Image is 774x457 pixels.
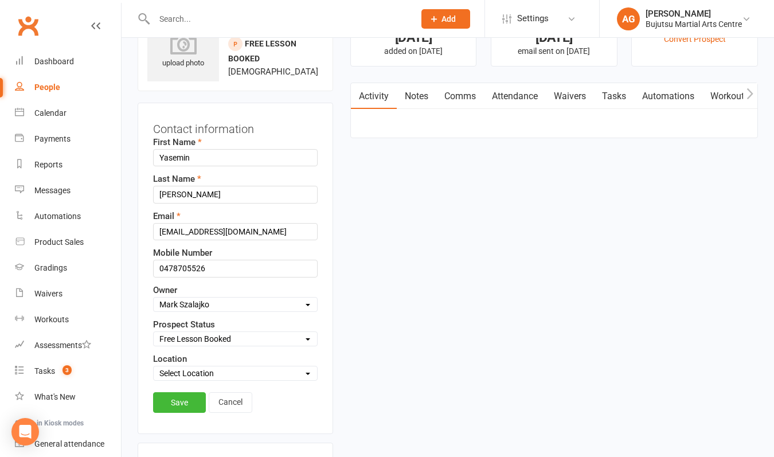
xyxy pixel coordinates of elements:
a: People [15,75,121,100]
a: Assessments [15,333,121,358]
div: Reports [34,160,62,169]
div: Payments [34,134,71,143]
div: [DATE] [502,32,607,44]
div: AG [617,7,640,30]
a: Tasks [594,83,634,110]
label: Owner [153,283,177,297]
a: Product Sales [15,229,121,255]
span: [DEMOGRAPHIC_DATA] [228,67,318,77]
label: Prospect Status [153,318,215,331]
span: Free Lesson Booked [228,39,296,63]
label: Last Name [153,172,201,186]
a: Payments [15,126,121,152]
a: Attendance [484,83,546,110]
a: Automations [634,83,702,110]
a: Dashboard [15,49,121,75]
h3: Contact information [153,118,318,135]
div: People [34,83,60,92]
div: [PERSON_NAME] [646,9,742,19]
div: Dashboard [34,57,74,66]
div: Product Sales [34,237,84,247]
div: Tasks [34,366,55,376]
a: Messages [15,178,121,204]
a: Notes [397,83,436,110]
a: Cancel [209,392,252,413]
div: Gradings [34,263,67,272]
div: Open Intercom Messenger [11,418,39,446]
a: Reports [15,152,121,178]
input: First Name [153,149,318,166]
div: Calendar [34,108,67,118]
a: Waivers [15,281,121,307]
input: Email [153,223,318,240]
a: Save [153,392,206,413]
a: Waivers [546,83,594,110]
a: Clubworx [14,11,42,40]
button: Add [421,9,470,29]
a: General attendance kiosk mode [15,431,121,457]
div: Bujutsu Martial Arts Centre [646,19,742,29]
div: Automations [34,212,81,221]
div: [DATE] [361,32,466,44]
a: Tasks 3 [15,358,121,384]
input: Last Name [153,186,318,203]
input: Mobile Number [153,260,318,277]
a: Calendar [15,100,121,126]
a: Convert Prospect [664,34,726,44]
label: Mobile Number [153,246,212,260]
div: Messages [34,186,71,195]
label: Location [153,352,187,366]
span: 3 [62,365,72,375]
a: Gradings [15,255,121,281]
input: Search... [151,11,406,27]
div: General attendance [34,439,104,448]
a: Comms [436,83,484,110]
a: Activity [351,83,397,110]
a: Workouts [702,83,757,110]
p: added on [DATE] [361,46,466,56]
div: upload photo [147,32,219,69]
a: Automations [15,204,121,229]
div: What's New [34,392,76,401]
label: First Name [153,135,202,149]
div: Waivers [34,289,62,298]
span: Settings [517,6,549,32]
span: Add [441,14,456,24]
a: What's New [15,384,121,410]
div: Assessments [34,341,91,350]
div: Workouts [34,315,69,324]
p: email sent on [DATE] [502,46,607,56]
a: Workouts [15,307,121,333]
label: Email [153,209,181,223]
